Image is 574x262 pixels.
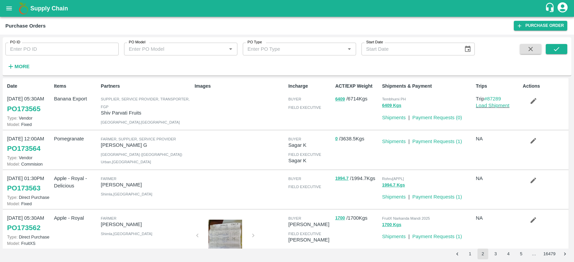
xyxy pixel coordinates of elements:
span: Tembhurni PH [382,97,406,101]
input: Enter PO ID [5,43,119,55]
button: 1700 Kgs [382,221,401,229]
span: Farmer [101,177,116,181]
a: PO173565 [7,103,40,115]
a: Shipments [382,234,406,239]
b: Supply Chain [30,5,68,12]
p: [PERSON_NAME] [288,221,332,228]
button: Choose date [461,43,474,55]
p: [DATE] 01:30PM [7,175,51,182]
button: open drawer [1,1,17,16]
a: PO173562 [7,222,40,234]
a: Payment Requests (1) [412,234,462,239]
p: Direct Purchase [7,234,51,240]
button: Go to page 5 [516,249,527,259]
button: 1994.7 Kgs [382,181,405,189]
button: Open [345,45,354,53]
p: [DATE] 05:30AM [7,214,51,222]
div: | [406,111,410,121]
span: Rohru[APPL] [382,177,404,181]
a: Payment Requests (1) [412,139,462,144]
button: 1700 [335,214,345,222]
a: Load Shipment [476,103,509,108]
p: Commision [7,161,51,167]
input: Enter PO Model [126,45,224,53]
p: Partners [101,83,192,90]
strong: More [14,64,30,69]
span: Model: [7,201,20,206]
span: buyer [288,137,301,141]
p: Fixed [7,201,51,207]
p: Vendor [7,115,51,121]
div: … [529,251,539,257]
button: Go to next page [560,249,570,259]
span: buyer [288,216,301,220]
p: Direct Purchase [7,194,51,201]
p: Trips [476,83,520,90]
a: Payment Requests (0) [412,115,462,120]
p: Incharge [288,83,332,90]
div: | [406,230,410,240]
p: [PERSON_NAME] [101,181,192,188]
span: Type: [7,116,17,121]
p: [PERSON_NAME] [101,221,192,228]
p: NA [476,214,520,222]
span: field executive [288,152,321,157]
a: PO173564 [7,142,40,155]
button: 1994.7 [335,175,349,182]
span: Type: [7,234,17,239]
input: Enter PO Type [245,45,343,53]
div: Purchase Orders [5,21,46,30]
span: field executive [288,105,321,110]
p: / 3638.5 Kgs [335,135,379,143]
a: #87289 [484,96,501,101]
span: Model: [7,122,20,127]
p: Images [195,83,286,90]
label: PO Model [129,40,146,45]
span: Supplier, Service Provider, Transporter, FGP [101,97,190,108]
p: [PERSON_NAME] [288,236,332,244]
button: 6409 Kgs [382,102,401,110]
span: field executive [288,232,321,236]
button: page 2 [477,249,488,259]
p: [DATE] 12:00AM [7,135,51,142]
p: / 1700 Kgs [335,214,379,222]
span: Model: [7,241,20,246]
span: Farmer, Supplier, Service Provider [101,137,176,141]
p: / 1994.7 Kgs [335,175,379,182]
p: Items [54,83,98,90]
div: | [406,135,410,145]
p: Banana Export [54,95,98,102]
p: / 6714 Kgs [335,95,379,103]
span: Type: [7,155,17,160]
label: PO ID [10,40,20,45]
span: buyer [288,177,301,181]
p: Apple - Royal - Delicious [54,175,98,190]
p: Sagar K [288,141,332,149]
div: customer-support [545,2,557,14]
p: Date [7,83,51,90]
p: FruitXS [7,240,51,247]
button: 0 [335,135,338,143]
a: Payment Requests (1) [412,194,462,200]
span: buyer [288,97,301,101]
button: Go to page 16479 [541,249,558,259]
p: Vendor [7,155,51,161]
span: [GEOGRAPHIC_DATA] , [GEOGRAPHIC_DATA] [101,120,180,124]
button: Go to page 4 [503,249,514,259]
p: [PERSON_NAME] G [101,141,192,149]
a: Supply Chain [30,4,545,13]
span: Shimla , [GEOGRAPHIC_DATA] [101,192,152,196]
input: Start Date [361,43,459,55]
p: Shipments & Payment [382,83,473,90]
label: Start Date [366,40,383,45]
p: Sagar K [288,157,332,164]
button: Go to previous page [452,249,463,259]
span: Shimla , [GEOGRAPHIC_DATA] [101,232,152,236]
a: PO173563 [7,182,40,194]
button: Go to page 3 [490,249,501,259]
p: Shiv Parvati Fruits [101,109,192,117]
div: account of current user [557,1,569,15]
span: Type: [7,195,17,200]
p: ACT/EXP Weight [335,83,379,90]
img: logo [17,2,30,15]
